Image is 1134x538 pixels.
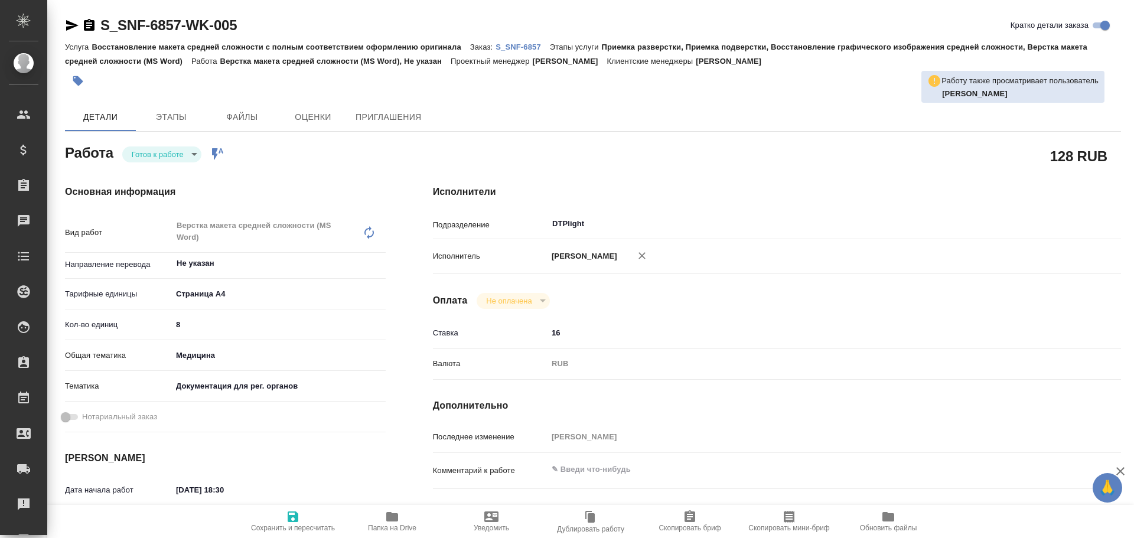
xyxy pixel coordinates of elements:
button: Скопировать ссылку для ЯМессенджера [65,18,79,32]
h4: Исполнители [433,185,1121,199]
p: Подразделение [433,219,548,231]
p: Тарифные единицы [65,288,172,300]
h2: Работа [65,141,113,162]
p: [PERSON_NAME] [696,57,770,66]
b: [PERSON_NAME] [942,89,1008,98]
p: [PERSON_NAME] [548,250,617,262]
input: Пустое поле [548,428,1064,445]
a: S_SNF-6857-WK-005 [100,17,237,33]
div: Готов к работе [122,146,201,162]
p: Направление перевода [65,259,172,270]
p: Тематика [65,380,172,392]
input: ✎ Введи что-нибудь [172,316,386,333]
p: Работа [191,57,220,66]
button: Скопировать ссылку [82,18,96,32]
button: Обновить файлы [839,505,938,538]
span: Скопировать бриф [659,524,721,532]
span: Обновить файлы [860,524,917,532]
div: Страница А4 [172,284,386,304]
span: Уведомить [474,524,509,532]
span: Файлы [214,110,271,125]
span: Кратко детали заказа [1011,19,1089,31]
button: Open [379,262,382,265]
h4: [PERSON_NAME] [65,451,386,465]
button: Папка на Drive [343,505,442,538]
input: ✎ Введи что-нибудь [548,324,1064,341]
p: Последнее изменение [433,431,548,443]
p: Валюта [433,358,548,370]
span: Скопировать мини-бриф [748,524,829,532]
p: S_SNF-6857 [496,43,550,51]
span: Оценки [285,110,341,125]
span: 🙏 [1097,475,1117,500]
button: Не оплачена [483,296,535,306]
p: Исполнитель [433,250,548,262]
span: Приглашения [356,110,422,125]
p: Дата начала работ [65,484,172,496]
div: Готов к работе [477,293,549,309]
p: Верстка макета средней сложности (MS Word), Не указан [220,57,451,66]
p: Заказ: [470,43,496,51]
button: Удалить исполнителя [629,243,655,269]
div: Медицина [172,345,386,366]
button: Уведомить [442,505,541,538]
h4: Оплата [433,294,468,308]
button: Сохранить и пересчитать [243,505,343,538]
span: Дублировать работу [557,525,624,533]
button: Готов к работе [128,149,187,159]
p: Ставка [433,327,548,339]
button: Скопировать бриф [640,505,739,538]
input: ✎ Введи что-нибудь [172,481,275,498]
p: [PERSON_NAME] [533,57,607,66]
span: Этапы [143,110,200,125]
p: Кол-во единиц [65,319,172,331]
button: Скопировать мини-бриф [739,505,839,538]
p: Комментарий к работе [433,465,548,477]
p: Общая тематика [65,350,172,361]
div: Документация для рег. органов [172,376,386,396]
h2: 128 RUB [1050,146,1107,166]
button: Добавить тэг [65,68,91,94]
p: Вид работ [65,227,172,239]
p: Проектный менеджер [451,57,532,66]
p: Горшкова Валентина [942,88,1099,100]
button: Open [1057,223,1060,225]
a: S_SNF-6857 [496,41,550,51]
p: Восстановление макета средней сложности с полным соответствием оформлению оригинала [92,43,470,51]
p: Клиентские менеджеры [607,57,696,66]
p: Приемка разверстки, Приемка подверстки, Восстановление графического изображения средней сложности... [65,43,1087,66]
div: RUB [548,354,1064,374]
p: Работу также просматривает пользователь [941,75,1099,87]
p: Этапы услуги [550,43,602,51]
h4: Основная информация [65,185,386,199]
p: Услуга [65,43,92,51]
span: Нотариальный заказ [82,411,157,423]
span: Папка на Drive [368,524,416,532]
h4: Дополнительно [433,399,1121,413]
button: Дублировать работу [541,505,640,538]
span: Сохранить и пересчитать [251,524,335,532]
button: 🙏 [1093,473,1122,503]
span: Детали [72,110,129,125]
